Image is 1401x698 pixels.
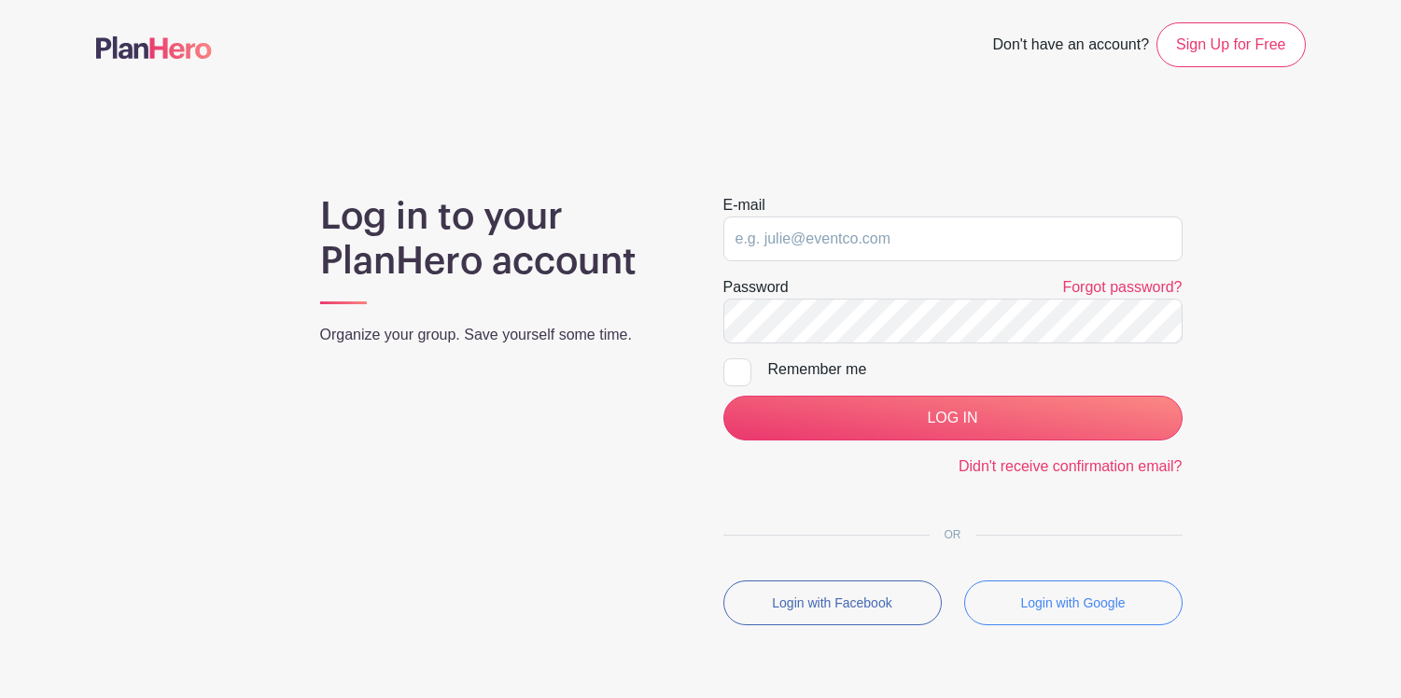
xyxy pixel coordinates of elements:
[723,216,1183,261] input: e.g. julie@eventco.com
[1020,595,1125,610] small: Login with Google
[320,324,679,346] p: Organize your group. Save yourself some time.
[1156,22,1305,67] a: Sign Up for Free
[723,194,765,216] label: E-mail
[96,36,212,59] img: logo-507f7623f17ff9eddc593b1ce0a138ce2505c220e1c5a4e2b4648c50719b7d32.svg
[768,358,1183,381] div: Remember me
[723,396,1183,440] input: LOG IN
[772,595,891,610] small: Login with Facebook
[964,580,1183,625] button: Login with Google
[723,276,789,299] label: Password
[959,458,1183,474] a: Didn't receive confirmation email?
[320,194,679,284] h1: Log in to your PlanHero account
[1062,279,1182,295] a: Forgot password?
[723,580,942,625] button: Login with Facebook
[930,528,976,541] span: OR
[992,26,1149,67] span: Don't have an account?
